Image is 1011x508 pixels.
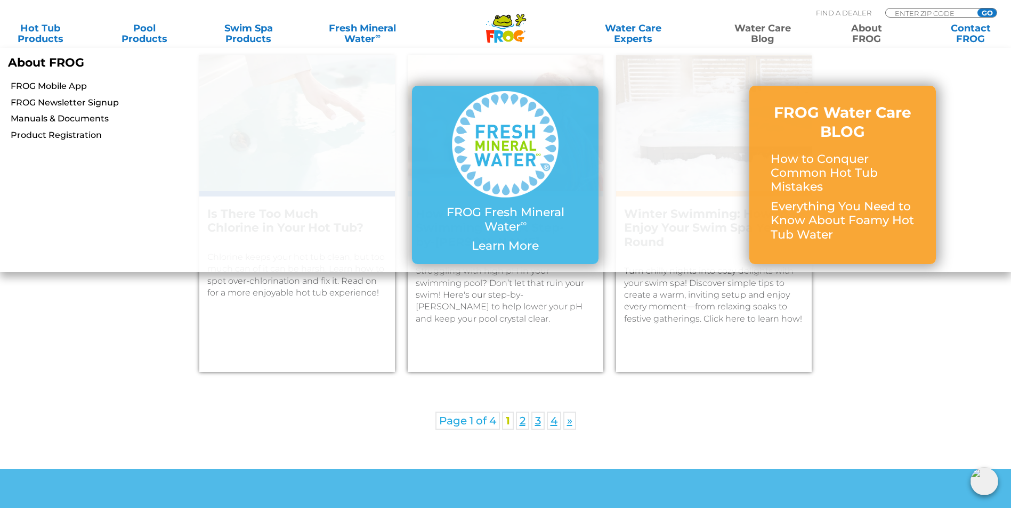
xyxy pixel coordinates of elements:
a: Water CareBlog [722,23,803,44]
span: 1 [502,412,514,430]
sup: ∞ [521,218,527,228]
h3: FROG Water Care BLOG [771,103,915,142]
input: Zip Code Form [894,9,966,18]
a: FROG Mobile App [11,80,337,92]
a: ContactFROG [930,23,1011,44]
a: Water CareExperts [568,23,699,44]
a: FROG Water Care BLOG How to Conquer Common Hot Tub Mistakes Everything You Need to Know About Foa... [771,103,915,247]
p: Learn More [433,239,577,253]
span: Page 1 of 4 [435,412,500,430]
p: Turn chilly nights into cozy delights with your swim spa! Discover simple tips to create a warm, ... [624,265,804,325]
sup: ∞ [375,31,381,40]
b: About FROG [8,55,84,70]
a: Next Page [563,412,576,430]
a: FROG Fresh Mineral Water∞ Learn More [433,91,577,258]
a: Manuals & Documents [11,113,337,125]
a: 3 [531,412,545,430]
p: Everything You Need to Know About Foamy Hot Tub Water [771,200,915,242]
a: Swim SpaProducts [208,23,289,44]
p: How to Conquer Common Hot Tub Mistakes [771,152,915,194]
a: Product Registration [11,129,337,141]
p: Struggling with high pH in your swimming pool? Don’t let that ruin your swim! Here's our step-by-... [416,265,595,325]
a: AboutFROG [826,23,907,44]
a: Fresh MineralWater∞ [312,23,413,44]
a: PoolProducts [104,23,185,44]
a: FROG Newsletter Signup [11,97,337,109]
img: openIcon [970,468,998,495]
p: FROG Fresh Mineral Water [433,206,577,234]
p: Chlorine keeps your hot tub clean, but too much can of it can be harsh. Learn how to spot over-ch... [207,251,387,299]
a: 2 [516,412,529,430]
input: GO [977,9,997,17]
p: Find A Dealer [816,8,871,18]
a: 4 [547,412,561,430]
